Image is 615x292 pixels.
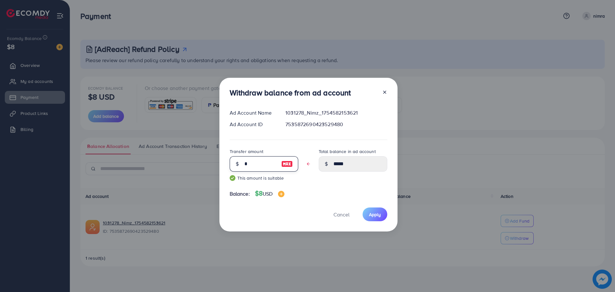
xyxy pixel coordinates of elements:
[230,175,235,181] img: guide
[230,190,250,198] span: Balance:
[363,207,387,221] button: Apply
[325,207,357,221] button: Cancel
[230,148,263,155] label: Transfer amount
[369,211,381,218] span: Apply
[319,148,376,155] label: Total balance in ad account
[255,190,284,198] h4: $8
[280,109,392,117] div: 1031278_Nimz_1754582153621
[230,175,298,181] small: This amount is suitable
[333,211,349,218] span: Cancel
[278,191,284,197] img: image
[225,121,281,128] div: Ad Account ID
[263,190,273,197] span: USD
[280,121,392,128] div: 7535872690423529480
[281,160,293,168] img: image
[225,109,281,117] div: Ad Account Name
[230,88,351,97] h3: Withdraw balance from ad account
